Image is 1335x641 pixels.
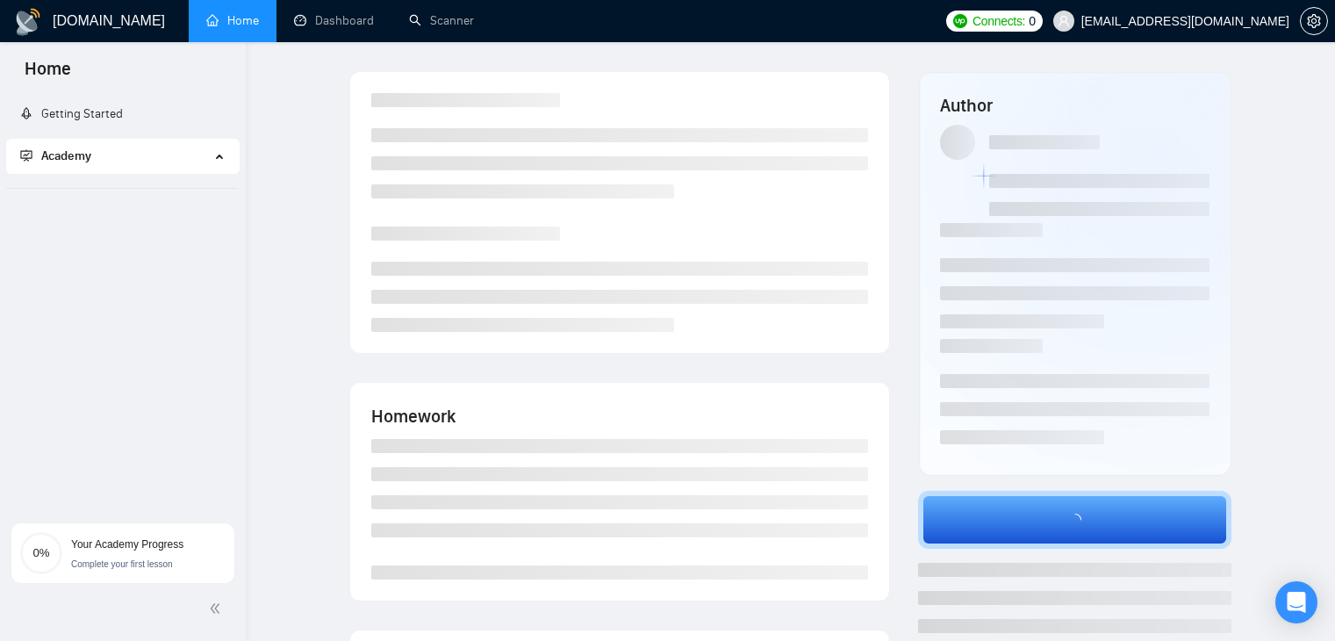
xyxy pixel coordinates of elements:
span: 0 [1029,11,1036,31]
a: homeHome [206,13,259,28]
a: rocketGetting Started [20,106,123,121]
a: setting [1300,14,1328,28]
span: loading [1059,511,1089,529]
h4: Author [940,93,1209,118]
li: Getting Started [6,97,239,132]
button: setting [1300,7,1328,35]
span: double-left [209,600,226,617]
span: fund-projection-screen [20,149,32,162]
span: setting [1301,14,1327,28]
span: Academy [20,148,91,163]
a: dashboardDashboard [294,13,374,28]
a: searchScanner [409,13,474,28]
span: Your Academy Progress [71,538,183,551]
h4: Homework [371,404,868,429]
img: upwork-logo.png [953,14,967,28]
span: Complete your first lesson [71,559,173,569]
img: logo [14,8,42,36]
li: Academy Homepage [6,181,239,192]
span: Academy [41,148,91,163]
span: Connects: [973,11,1025,31]
span: 0% [20,547,62,558]
span: Home [11,56,85,93]
button: loading [918,491,1231,549]
span: user [1058,15,1070,27]
div: Open Intercom Messenger [1275,581,1317,623]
